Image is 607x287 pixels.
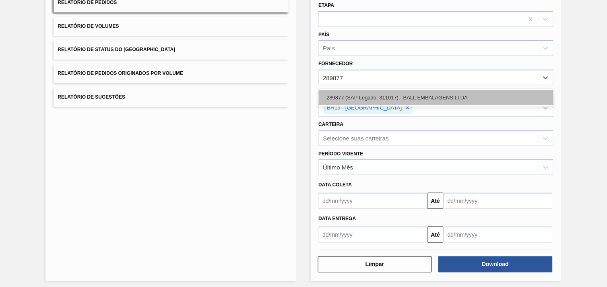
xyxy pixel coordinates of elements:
[318,256,432,273] button: Limpar
[323,135,389,142] div: Selecione suas carteiras
[323,164,353,171] div: Último Mês
[427,193,444,209] button: Até
[58,47,175,52] span: Relatório de Status do [GEOGRAPHIC_DATA]
[438,256,553,273] button: Download
[325,103,403,113] div: BR19 - [GEOGRAPHIC_DATA]
[58,70,183,76] span: Relatório de Pedidos Originados por Volume
[58,23,119,29] span: Relatório de Volumes
[319,151,363,157] label: Período Vigente
[319,2,334,8] label: Etapa
[444,193,553,209] input: dd/mm/yyyy
[323,45,335,52] div: País
[319,193,428,209] input: dd/mm/yyyy
[54,40,288,60] button: Relatório de Status do [GEOGRAPHIC_DATA]
[444,227,553,243] input: dd/mm/yyyy
[319,122,344,127] label: Carteira
[58,94,125,100] span: Relatório de Sugestões
[319,216,356,221] span: Data Entrega
[54,17,288,36] button: Relatório de Volumes
[319,90,553,105] div: 289877 (SAP Legado: 311017) - BALL EMBALAGENS LTDA
[427,227,444,243] button: Até
[319,32,330,37] label: País
[54,64,288,83] button: Relatório de Pedidos Originados por Volume
[319,61,353,66] label: Fornecedor
[319,182,352,188] span: Data coleta
[54,87,288,107] button: Relatório de Sugestões
[319,227,428,243] input: dd/mm/yyyy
